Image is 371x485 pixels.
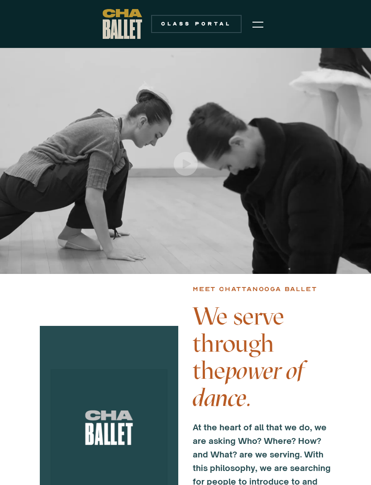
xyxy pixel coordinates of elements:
[151,15,242,33] a: Class Portal
[247,13,269,35] div: menu
[193,284,317,295] div: Meet chattanooga ballet
[193,303,331,411] h4: We serve through the
[193,356,304,412] em: power of dance.
[157,20,236,28] div: Class Portal
[103,9,142,39] a: home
